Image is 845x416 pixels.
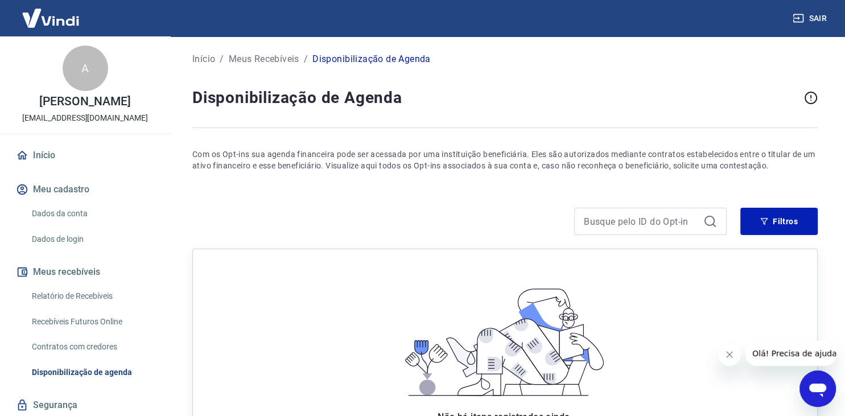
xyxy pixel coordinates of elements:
[14,1,88,35] img: Vindi
[7,8,96,17] span: Olá! Precisa de ajuda?
[312,52,430,66] p: Disponibilização de Agenda
[584,213,699,230] input: Busque pelo ID do Opt-in
[304,52,308,66] p: /
[192,52,215,66] a: Início
[22,112,148,124] p: [EMAIL_ADDRESS][DOMAIN_NAME]
[27,228,156,251] a: Dados de login
[229,52,299,66] a: Meus Recebíveis
[14,177,156,202] button: Meu cadastro
[220,52,224,66] p: /
[799,370,836,407] iframe: Botão para abrir a janela de mensagens
[14,143,156,168] a: Início
[745,341,836,366] iframe: Mensagem da empresa
[790,8,831,29] button: Sair
[27,335,156,359] a: Contratos com credores
[27,361,156,384] a: Disponibilização de agenda
[718,343,741,366] iframe: Fechar mensagem
[39,96,130,108] p: [PERSON_NAME]
[14,260,156,285] button: Meus recebíveis
[192,149,818,171] p: Com os Opt-ins sua agenda financeira pode ser acessada por uma instituição beneficiária. Eles são...
[27,310,156,333] a: Recebíveis Futuros Online
[740,208,818,235] button: Filtros
[192,87,799,109] h4: Disponibilização de Agenda
[63,46,108,91] div: A
[27,285,156,308] a: Relatório de Recebíveis
[27,202,156,225] a: Dados da conta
